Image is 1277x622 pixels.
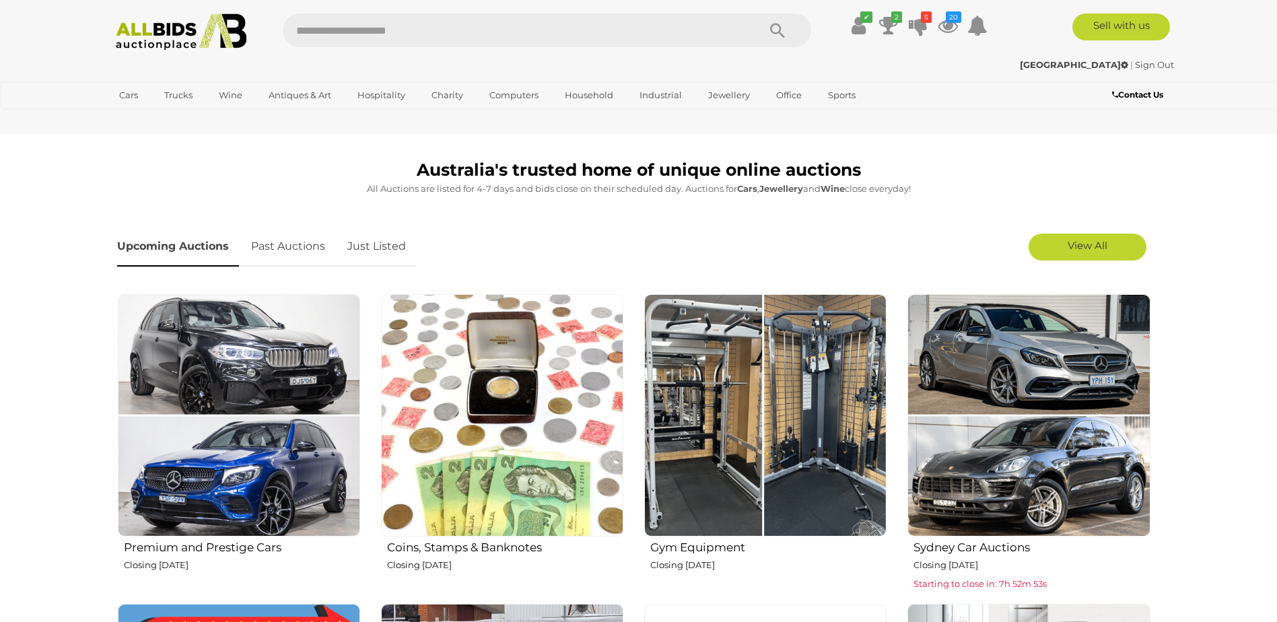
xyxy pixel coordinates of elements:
[921,11,932,23] i: 5
[907,294,1150,537] img: Sydney Car Auctions
[913,538,1150,554] h2: Sydney Car Auctions
[1112,90,1163,100] b: Contact Us
[938,13,958,38] a: 20
[1135,59,1174,70] a: Sign Out
[860,11,872,23] i: ✔
[110,84,147,106] a: Cars
[481,84,547,106] a: Computers
[210,84,251,106] a: Wine
[1072,13,1170,40] a: Sell with us
[381,294,623,537] img: Coins, Stamps & Banknotes
[117,161,1161,180] h1: Australia's trusted home of unique online auctions
[737,183,757,194] strong: Cars
[913,557,1150,573] p: Closing [DATE]
[913,578,1047,589] span: Starting to close in: 7h 52m 53s
[337,227,416,267] a: Just Listed
[260,84,340,106] a: Antiques & Art
[110,106,223,129] a: [GEOGRAPHIC_DATA]
[907,293,1150,593] a: Sydney Car Auctions Closing [DATE] Starting to close in: 7h 52m 53s
[117,181,1161,197] p: All Auctions are listed for 4-7 days and bids close on their scheduled day. Auctions for , and cl...
[650,538,887,554] h2: Gym Equipment
[156,84,201,106] a: Trucks
[819,84,864,106] a: Sports
[650,557,887,573] p: Closing [DATE]
[387,538,623,554] h2: Coins, Stamps & Banknotes
[387,557,623,573] p: Closing [DATE]
[946,11,961,23] i: 20
[821,183,845,194] strong: Wine
[1130,59,1133,70] span: |
[423,84,472,106] a: Charity
[117,293,360,593] a: Premium and Prestige Cars Closing [DATE]
[556,84,622,106] a: Household
[349,84,414,106] a: Hospitality
[124,557,360,573] p: Closing [DATE]
[878,13,899,38] a: 2
[117,227,239,267] a: Upcoming Auctions
[108,13,254,50] img: Allbids.com.au
[908,13,928,38] a: 5
[1068,239,1107,252] span: View All
[644,294,887,537] img: Gym Equipment
[644,293,887,593] a: Gym Equipment Closing [DATE]
[1020,59,1128,70] strong: [GEOGRAPHIC_DATA]
[1020,59,1130,70] a: [GEOGRAPHIC_DATA]
[1112,88,1167,102] a: Contact Us
[380,293,623,593] a: Coins, Stamps & Banknotes Closing [DATE]
[124,538,360,554] h2: Premium and Prestige Cars
[849,13,869,38] a: ✔
[1029,234,1146,261] a: View All
[631,84,691,106] a: Industrial
[744,13,811,47] button: Search
[767,84,810,106] a: Office
[241,227,335,267] a: Past Auctions
[699,84,759,106] a: Jewellery
[118,294,360,537] img: Premium and Prestige Cars
[891,11,902,23] i: 2
[759,183,803,194] strong: Jewellery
